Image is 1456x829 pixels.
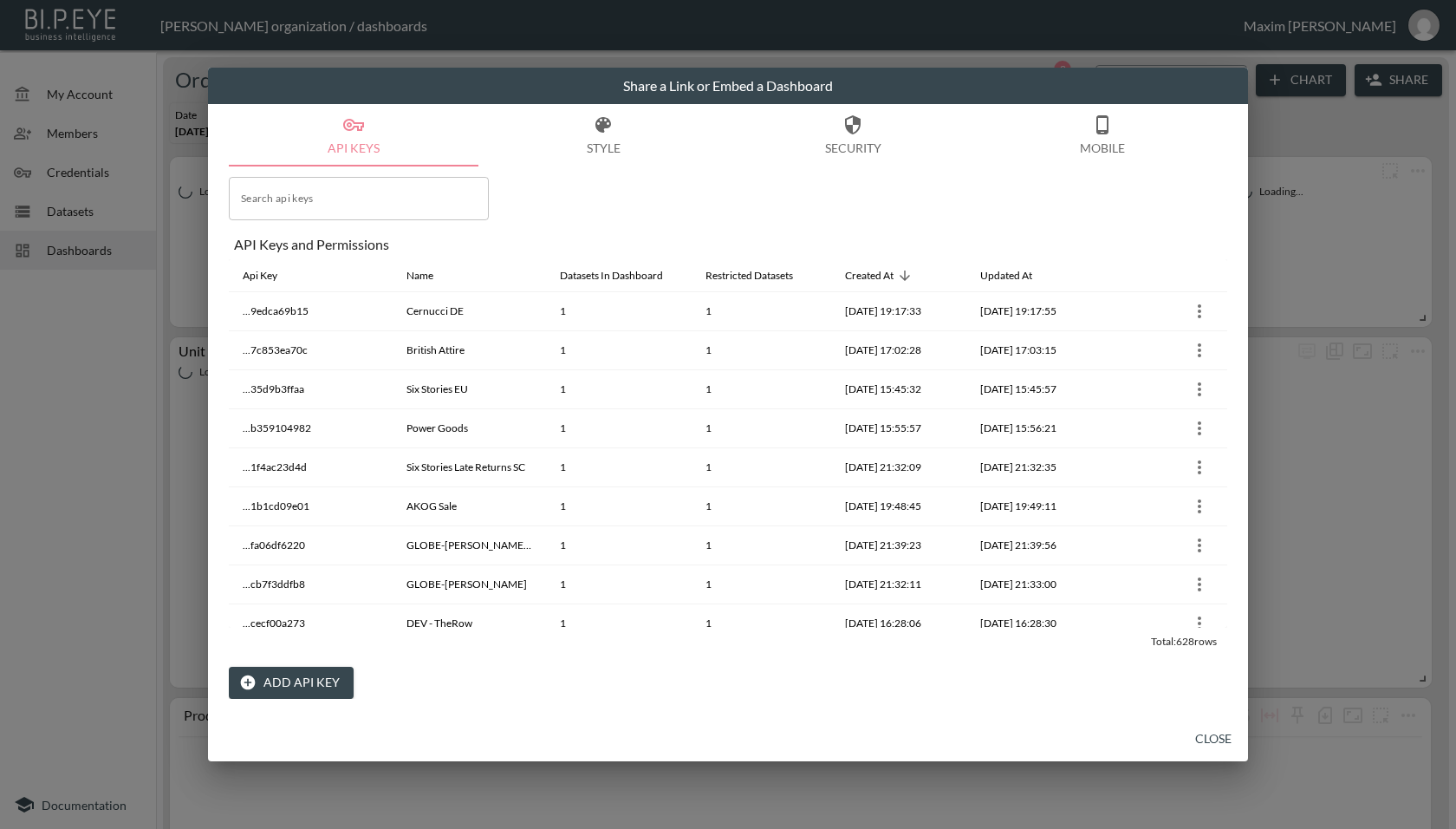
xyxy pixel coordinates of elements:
th: ...b359104982 [229,409,393,448]
th: 1 [546,565,692,604]
button: Add API Key [229,667,354,699]
th: {"key":null,"ref":null,"props":{"row":{"id":"8689040f-c857-4151-8455-8a08526fe813","apiKey":"...c... [1098,604,1227,643]
button: API Keys [229,104,478,166]
th: 2025-08-04, 15:56:21 [966,409,1098,448]
th: Six Stories Late Returns SC [393,448,545,487]
th: 2025-07-11, 16:28:30 [966,604,1098,643]
th: 2025-07-11, 16:28:06 [831,604,966,643]
th: GLOBE-TROTTER [393,565,545,604]
div: Updated At [980,265,1032,286]
th: 2025-07-21, 21:39:23 [831,526,966,565]
th: 2025-08-05, 15:45:32 [831,370,966,409]
th: 1 [692,292,831,331]
th: {"key":null,"ref":null,"props":{"row":{"id":"33d66163-9751-4864-b32b-9b38bd0ccb54","apiKey":"...1... [1098,448,1227,487]
button: more [1186,454,1213,481]
span: Api Key [243,265,300,286]
th: 2025-07-22, 19:49:11 [966,487,1098,526]
button: more [1186,532,1213,559]
th: ...35d9b3ffaa [229,370,393,409]
th: 1 [546,487,692,526]
div: Created At [845,265,894,286]
th: 1 [692,409,831,448]
div: Restricted Datasets [705,265,793,286]
div: Datasets In Dashboard [560,265,663,286]
th: {"key":null,"ref":null,"props":{"row":{"id":"81c12bb7-8219-48d2-b780-5eeb6268afa1","apiKey":"...1... [1098,487,1227,526]
span: Updated At [980,265,1055,286]
th: Cernucci DE [393,292,545,331]
button: Close [1186,723,1241,755]
th: 1 [546,448,692,487]
span: Restricted Datasets [705,265,816,286]
th: 1 [692,448,831,487]
th: 1 [692,487,831,526]
button: more [1186,571,1213,598]
th: 1 [546,409,692,448]
th: 2025-08-21, 17:03:15 [966,331,1098,370]
th: 2025-07-21, 21:39:56 [966,526,1098,565]
button: more [1186,375,1213,403]
th: 1 [692,331,831,370]
span: Datasets In Dashboard [560,265,686,286]
div: Api Key [243,265,277,286]
th: 2025-09-16, 19:17:55 [966,292,1098,331]
th: 1 [546,331,692,370]
span: Name [406,265,456,286]
h2: Share a Link or Embed a Dashboard [208,68,1248,104]
th: ...fa06df6220 [229,526,393,565]
th: 2025-09-16, 19:17:33 [831,292,966,331]
th: ...1b1cd09e01 [229,487,393,526]
th: GLOBE-TROTTER USA [393,526,545,565]
button: more [1186,493,1213,520]
th: 1 [546,370,692,409]
th: 2025-07-22, 19:48:45 [831,487,966,526]
button: more [1186,610,1213,637]
th: 2025-07-21, 21:33:00 [966,565,1098,604]
th: 2025-07-21, 21:32:11 [831,565,966,604]
th: 2025-08-21, 17:02:28 [831,331,966,370]
th: 1 [546,604,692,643]
th: {"key":null,"ref":null,"props":{"row":{"id":"93b0b018-60fa-48c5-b38f-34fadaf18a26","apiKey":"...7... [1098,331,1227,370]
div: API Keys and Permissions [234,236,1227,252]
th: 1 [692,526,831,565]
th: 1 [692,565,831,604]
button: more [1186,414,1213,442]
th: DEV - TheRow [393,604,545,643]
th: {"key":null,"ref":null,"props":{"row":{"id":"4444a721-cf83-4cdd-b938-b5dbfa05c932","apiKey":"...b... [1098,409,1227,448]
th: Six Stories EU [393,370,545,409]
th: {"key":null,"ref":null,"props":{"row":{"id":"47d07250-159c-40ef-8c5e-a975662964de","apiKey":"...9... [1098,292,1227,331]
span: Created At [845,265,916,286]
th: {"key":null,"ref":null,"props":{"row":{"id":"d70f86ca-5560-44f9-897e-cce6cd3b1b7c","apiKey":"...f... [1098,526,1227,565]
th: ...7c853ea70c [229,331,393,370]
button: more [1186,336,1213,364]
th: 1 [692,604,831,643]
th: {"key":null,"ref":null,"props":{"row":{"id":"fdbab082-c47f-4755-b55f-69a41e030ba1","apiKey":"...3... [1098,370,1227,409]
th: ...cb7f3ddfb8 [229,565,393,604]
th: {"key":null,"ref":null,"props":{"row":{"id":"6981f89a-88d3-4d8b-b01e-47df029c8012","apiKey":"...c... [1098,565,1227,604]
th: 2025-07-22, 21:32:35 [966,448,1098,487]
th: Power Goods [393,409,545,448]
th: 1 [546,526,692,565]
span: Total: 628 rows [1151,635,1217,648]
th: ...cecf00a273 [229,604,393,643]
th: 2025-08-05, 15:45:57 [966,370,1098,409]
th: ...1f4ac23d4d [229,448,393,487]
button: Security [728,104,978,166]
button: Mobile [978,104,1227,166]
th: 1 [692,370,831,409]
button: more [1186,297,1213,325]
button: Style [478,104,728,166]
th: 2025-07-22, 21:32:09 [831,448,966,487]
div: Name [406,265,433,286]
th: 2025-08-04, 15:55:57 [831,409,966,448]
th: AKOG Sale [393,487,545,526]
th: ...9edca69b15 [229,292,393,331]
th: 1 [546,292,692,331]
th: British Attire [393,331,545,370]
